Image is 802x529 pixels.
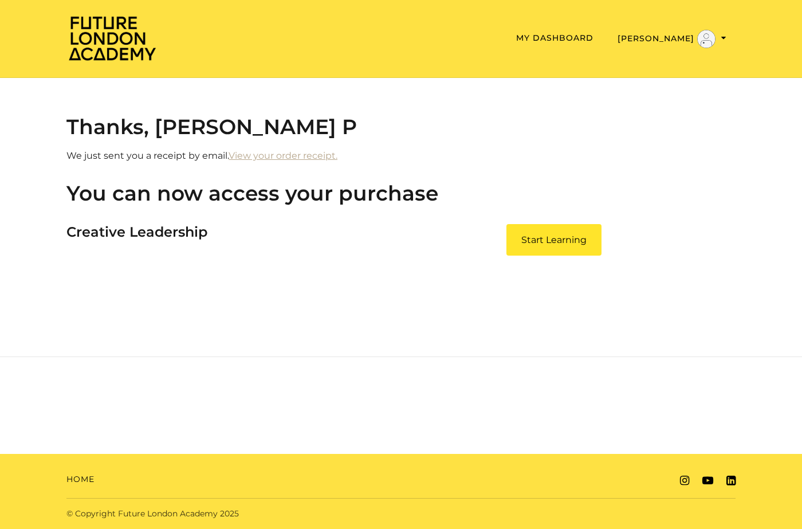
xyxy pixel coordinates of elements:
h3: Creative Leadership [66,224,207,246]
a: View your order receipt. [229,150,337,161]
h2: You can now access your purchase [66,181,736,206]
a: Creative Leadership: Start Learning [506,224,601,256]
div: © Copyright Future London Academy 2025 [57,508,401,520]
img: Home Page [66,15,158,61]
a: My Dashboard [516,33,593,43]
button: Toggle menu [614,29,730,49]
h2: Thanks, [PERSON_NAME] P [66,115,736,139]
p: We just sent you a receipt by email. [66,149,736,163]
a: Home [66,473,95,485]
